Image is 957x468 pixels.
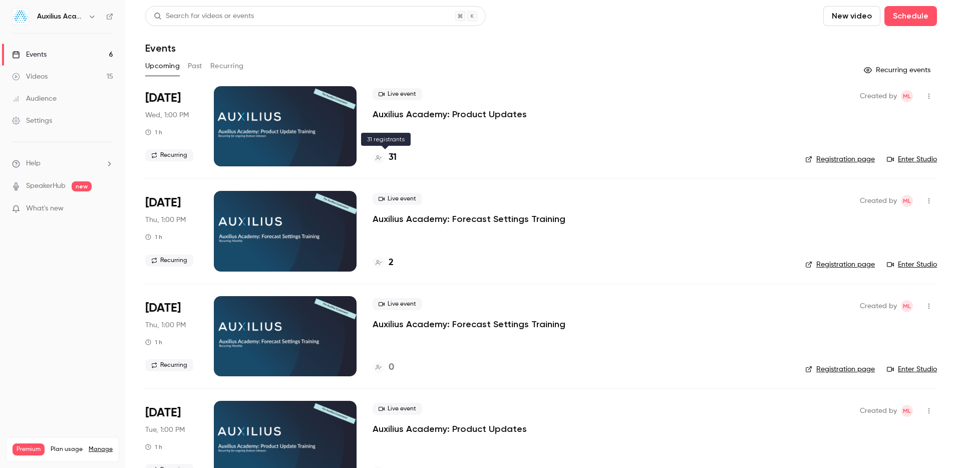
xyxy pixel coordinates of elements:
[13,443,45,455] span: Premium
[13,9,29,25] img: Auxilius Academy Recordings & Training Videos
[210,58,244,74] button: Recurring
[887,260,937,270] a: Enter Studio
[805,364,875,374] a: Registration page
[901,90,913,102] span: Maddie Lamberti
[145,255,193,267] span: Recurring
[884,6,937,26] button: Schedule
[373,403,422,415] span: Live event
[859,62,937,78] button: Recurring events
[72,181,92,191] span: new
[901,300,913,312] span: Maddie Lamberti
[903,90,911,102] span: ML
[373,256,394,270] a: 2
[373,361,394,374] a: 0
[805,260,875,270] a: Registration page
[860,195,897,207] span: Created by
[145,90,181,106] span: [DATE]
[26,181,66,191] a: SpeakerHub
[145,86,198,166] div: Oct 15 Wed, 1:00 PM (America/New York)
[389,151,397,164] h4: 31
[373,423,527,435] a: Auxilius Academy: Product Updates
[860,90,897,102] span: Created by
[145,405,181,421] span: [DATE]
[26,158,41,169] span: Help
[145,128,162,136] div: 1 h
[145,359,193,371] span: Recurring
[373,88,422,100] span: Live event
[901,195,913,207] span: Maddie Lamberti
[188,58,202,74] button: Past
[373,151,397,164] a: 31
[89,445,113,453] a: Manage
[903,405,911,417] span: ML
[51,445,83,453] span: Plan usage
[903,300,911,312] span: ML
[145,296,198,376] div: Nov 20 Thu, 1:00 PM (America/New York)
[145,338,162,346] div: 1 h
[860,405,897,417] span: Created by
[373,318,565,330] a: Auxilius Academy: Forecast Settings Training
[37,12,84,22] h6: Auxilius Academy Recordings & Training Videos
[145,110,189,120] span: Wed, 1:00 PM
[145,215,186,225] span: Thu, 1:00 PM
[887,364,937,374] a: Enter Studio
[887,154,937,164] a: Enter Studio
[389,361,394,374] h4: 0
[373,108,527,120] a: Auxilius Academy: Product Updates
[145,300,181,316] span: [DATE]
[373,193,422,205] span: Live event
[145,42,176,54] h1: Events
[145,425,185,435] span: Tue, 1:00 PM
[805,154,875,164] a: Registration page
[145,195,181,211] span: [DATE]
[145,58,180,74] button: Upcoming
[12,50,47,60] div: Events
[154,11,254,22] div: Search for videos or events
[12,158,113,169] li: help-dropdown-opener
[901,405,913,417] span: Maddie Lamberti
[12,116,52,126] div: Settings
[26,203,64,214] span: What's new
[903,195,911,207] span: ML
[373,298,422,310] span: Live event
[145,149,193,161] span: Recurring
[145,191,198,271] div: Oct 16 Thu, 1:00 PM (America/New York)
[145,443,162,451] div: 1 h
[12,94,57,104] div: Audience
[389,256,394,270] h4: 2
[860,300,897,312] span: Created by
[12,72,48,82] div: Videos
[145,320,186,330] span: Thu, 1:00 PM
[373,213,565,225] a: Auxilius Academy: Forecast Settings Training
[823,6,880,26] button: New video
[145,233,162,241] div: 1 h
